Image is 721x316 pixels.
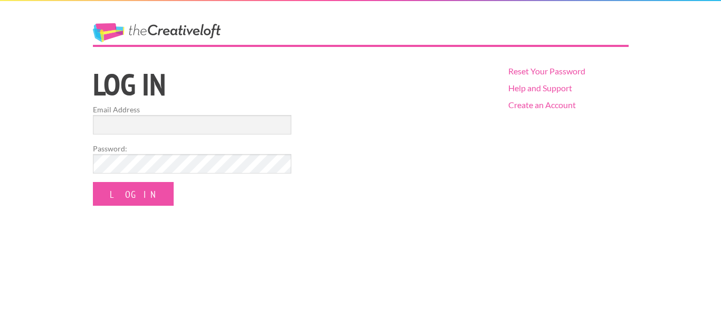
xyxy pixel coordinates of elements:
a: The Creative Loft [93,23,221,42]
input: Log In [93,182,174,206]
a: Create an Account [508,100,576,110]
label: Password: [93,143,291,154]
h1: Log in [93,69,490,100]
a: Reset Your Password [508,66,585,76]
label: Email Address [93,104,291,115]
a: Help and Support [508,83,572,93]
